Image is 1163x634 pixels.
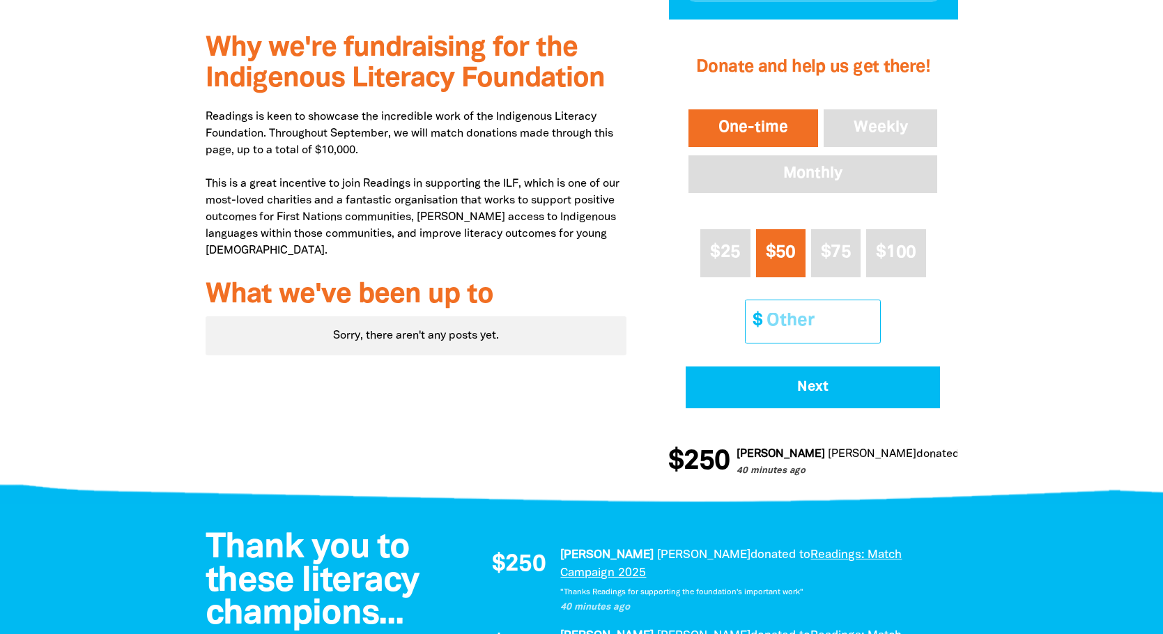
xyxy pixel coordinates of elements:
button: $75 [811,229,861,277]
div: Paginated content [206,316,627,355]
span: $75 [821,245,851,261]
span: donated to [750,550,810,560]
em: [PERSON_NAME] [712,449,801,459]
span: $250 [492,553,546,577]
button: One-time [686,107,821,150]
button: Pay with Credit Card [686,366,940,408]
span: $100 [876,245,916,261]
div: Sorry, there aren't any posts yet. [206,316,627,355]
span: Next [705,380,921,394]
span: $250 [644,448,705,476]
button: $50 [756,229,806,277]
div: Donation stream [668,440,957,484]
span: Thank you to these literacy champions... [206,532,419,631]
button: Monthly [686,153,940,196]
span: $25 [710,245,740,261]
em: [PERSON_NAME] [657,550,750,560]
p: 40 minutes ago [712,465,1117,479]
h3: What we've been up to [206,280,627,311]
button: $25 [700,229,750,277]
span: $50 [766,245,796,261]
em: [PERSON_NAME] [803,449,892,459]
em: [PERSON_NAME] [560,550,654,560]
span: donated to [892,449,948,459]
h2: Donate and help us get there! [686,40,940,95]
span: $ [746,300,762,343]
p: Readings is keen to showcase the incredible work of the Indigenous Literacy Foundation. Throughou... [206,109,627,259]
span: Why we're fundraising for the Indigenous Literacy Foundation [206,36,605,92]
button: Weekly [821,107,941,150]
em: "Thanks Readings for supporting the foundation's important work" [560,589,803,596]
a: Readings: Match Campaign 2025 [560,550,902,578]
a: Readings: Match Campaign 2025 [948,449,1117,459]
button: $100 [866,229,926,277]
input: Other [757,300,880,343]
p: 40 minutes ago [560,601,944,614]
